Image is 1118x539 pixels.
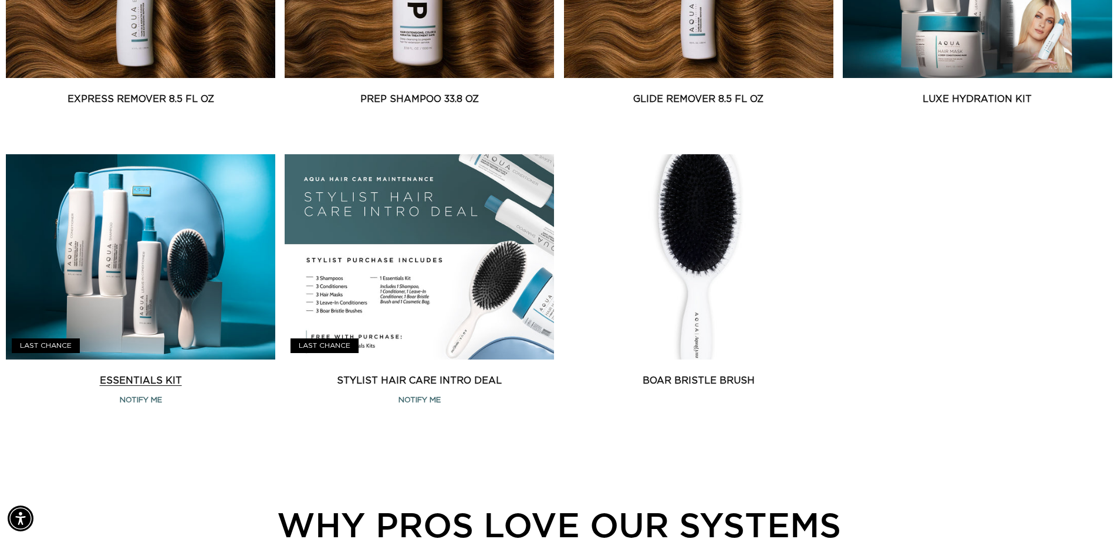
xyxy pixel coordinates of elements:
a: Prep Shampoo 33.8 oz [285,92,554,106]
a: Express Remover 8.5 fl oz [6,92,275,106]
a: Boar Bristle Brush [564,374,833,388]
a: Glide Remover 8.5 fl oz [564,92,833,106]
a: Stylist Hair Care Intro Deal [285,374,554,388]
a: Essentials Kit [6,374,275,388]
div: Accessibility Menu [8,506,33,531]
a: Luxe Hydration Kit [843,92,1112,106]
